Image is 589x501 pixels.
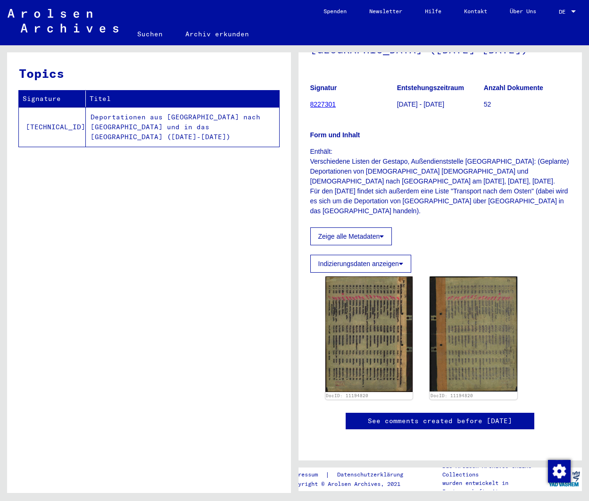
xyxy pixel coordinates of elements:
a: 8227301 [310,100,336,108]
b: Anzahl Dokumente [484,84,543,92]
th: Signature [19,91,86,107]
img: 002.jpg [430,276,517,392]
a: DocID: 11194820 [326,393,368,398]
img: 001.jpg [325,276,413,392]
a: Archiv erkunden [174,23,260,45]
p: Copyright © Arolsen Archives, 2021 [288,480,415,488]
img: yv_logo.png [547,467,582,491]
b: Entstehungszeitraum [397,84,464,92]
b: Form und Inhalt [310,131,360,139]
div: | [288,470,415,480]
p: Die Arolsen Archives Online-Collections [442,462,546,479]
td: [TECHNICAL_ID] [19,107,86,147]
b: Signatur [310,84,337,92]
p: wurden entwickelt in Partnerschaft mit [442,479,546,496]
h3: Topics [19,64,279,83]
img: Arolsen_neg.svg [8,9,118,33]
p: Enthält: Verschiedene Listen der Gestapo, Außendienststelle [GEOGRAPHIC_DATA]: (Geplante) Deporta... [310,147,571,216]
button: Zeige alle Metadaten [310,227,392,245]
a: Impressum [288,470,325,480]
a: See comments created before [DATE] [368,416,512,426]
span: DE [559,8,569,15]
a: DocID: 11194820 [431,393,473,398]
a: Suchen [126,23,174,45]
a: Datenschutzerklärung [330,470,415,480]
p: 52 [484,100,570,109]
th: Titel [86,91,279,107]
button: Indizierungsdaten anzeigen [310,255,411,273]
p: [DATE] - [DATE] [397,100,483,109]
img: Zustimmung ändern [548,460,571,483]
td: Deportationen aus [GEOGRAPHIC_DATA] nach [GEOGRAPHIC_DATA] und in das [GEOGRAPHIC_DATA] ([DATE]-[... [86,107,279,147]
